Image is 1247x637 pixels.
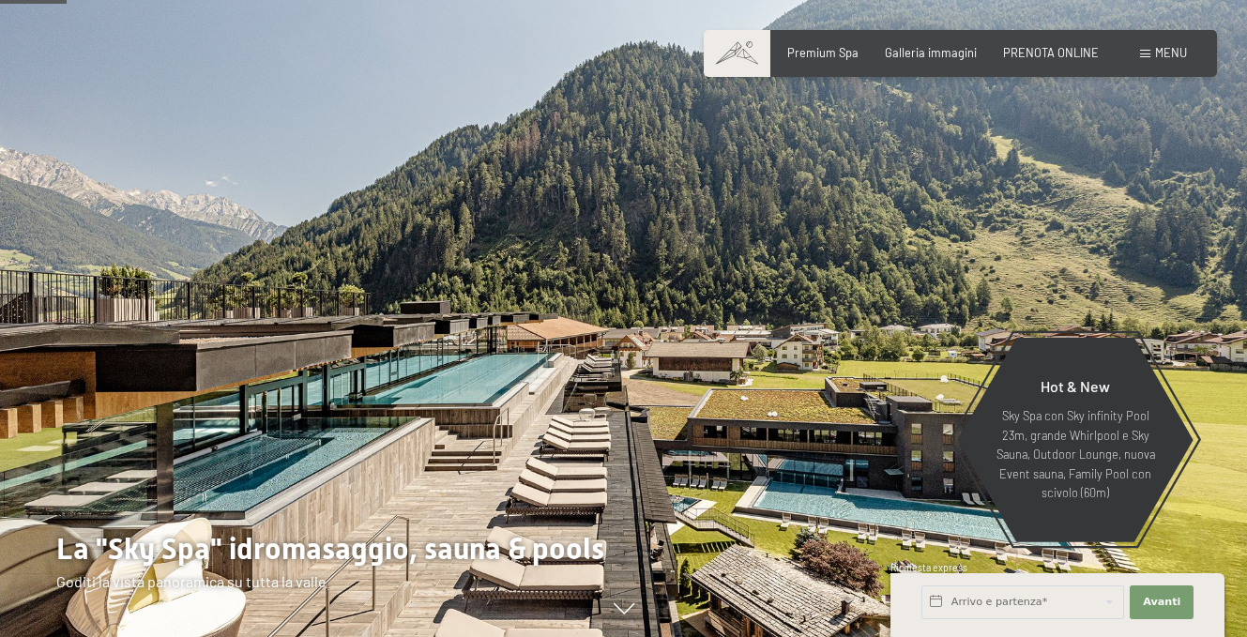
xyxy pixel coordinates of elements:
[1130,585,1194,619] button: Avanti
[890,562,967,573] span: Richiesta express
[885,45,977,60] a: Galleria immagini
[1143,595,1180,610] span: Avanti
[787,45,859,60] a: Premium Spa
[1041,377,1110,395] span: Hot & New
[1155,45,1187,60] span: Menu
[994,406,1157,502] p: Sky Spa con Sky infinity Pool 23m, grande Whirlpool e Sky Sauna, Outdoor Lounge, nuova Event saun...
[956,337,1194,543] a: Hot & New Sky Spa con Sky infinity Pool 23m, grande Whirlpool e Sky Sauna, Outdoor Lounge, nuova ...
[1003,45,1099,60] a: PRENOTA ONLINE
